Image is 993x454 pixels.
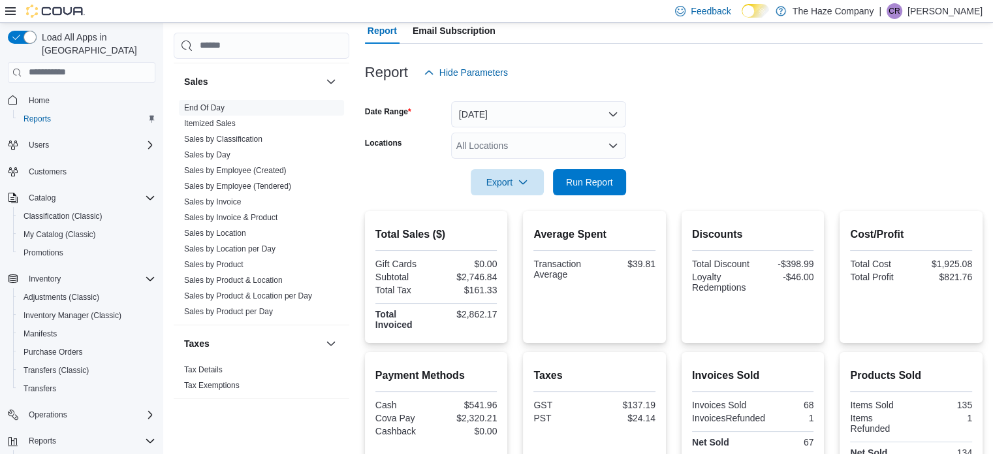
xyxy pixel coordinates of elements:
button: Customers [3,162,161,181]
button: Export [471,169,544,195]
label: Date Range [365,106,411,117]
div: -$398.99 [755,259,813,269]
div: 68 [755,400,813,410]
span: Transfers (Classic) [18,363,155,378]
div: $0.00 [439,259,497,269]
div: Subtotal [375,272,433,282]
span: Feedback [691,5,731,18]
button: Reports [24,433,61,449]
span: Classification (Classic) [24,211,102,221]
span: Sales by Employee (Created) [184,165,287,176]
span: Manifests [18,326,155,342]
div: $161.33 [439,285,497,295]
img: Cova [26,5,85,18]
span: Reports [29,436,56,446]
span: Report [368,18,397,44]
div: InvoicesRefunded [692,413,765,423]
span: Inventory [24,271,155,287]
span: Transfers [18,381,155,397]
span: Export [479,169,536,195]
p: The Haze Company [793,3,874,19]
span: Sales by Product [184,259,244,270]
div: GST [533,400,591,410]
span: Operations [24,407,155,423]
button: Adjustments (Classic) [13,288,161,306]
div: $137.19 [597,400,655,410]
div: $24.14 [597,413,655,423]
span: Transfers [24,383,56,394]
a: My Catalog (Classic) [18,227,101,242]
span: Promotions [24,248,63,258]
span: Inventory Manager (Classic) [18,308,155,323]
div: Cova Pay [375,413,433,423]
a: Tax Exemptions [184,381,240,390]
h3: Sales [184,75,208,88]
button: My Catalog (Classic) [13,225,161,244]
a: Sales by Product per Day [184,307,273,316]
span: Customers [24,163,155,180]
div: Loyalty Redemptions [692,272,750,293]
span: Purchase Orders [18,344,155,360]
a: Sales by Invoice & Product [184,213,277,222]
button: Run Report [553,169,626,195]
span: Load All Apps in [GEOGRAPHIC_DATA] [37,31,155,57]
span: Adjustments (Classic) [18,289,155,305]
a: Sales by Location [184,229,246,238]
div: Total Cost [850,259,908,269]
a: Classification (Classic) [18,208,108,224]
p: [PERSON_NAME] [907,3,983,19]
div: 1 [770,413,813,423]
button: Open list of options [608,140,618,151]
a: Manifests [18,326,62,342]
h2: Cost/Profit [850,227,972,242]
span: Manifests [24,329,57,339]
span: Reports [18,111,155,127]
button: Sales [323,74,339,89]
div: $39.81 [597,259,655,269]
span: CR [889,3,900,19]
a: Sales by Classification [184,135,262,144]
button: Manifests [13,325,161,343]
span: Itemized Sales [184,118,236,129]
span: Reports [24,433,155,449]
a: Reports [18,111,56,127]
button: Catalog [3,189,161,207]
a: Sales by Location per Day [184,244,276,253]
span: Reports [24,114,51,124]
span: My Catalog (Classic) [18,227,155,242]
span: Sales by Classification [184,134,262,144]
span: Users [24,137,155,153]
div: Gift Cards [375,259,433,269]
a: Sales by Invoice [184,197,241,206]
a: Transfers (Classic) [18,363,94,378]
span: Classification (Classic) [18,208,155,224]
a: Sales by Product [184,260,244,269]
button: Catalog [24,190,61,206]
div: Total Profit [850,272,908,282]
div: Taxes [174,362,349,398]
button: Operations [24,407,72,423]
button: Promotions [13,244,161,262]
button: [DATE] [451,101,626,127]
strong: Net Sold [692,437,729,447]
h2: Discounts [692,227,814,242]
button: Users [24,137,54,153]
span: Sales by Location [184,228,246,238]
span: Sales by Product per Day [184,306,273,317]
a: Inventory Manager (Classic) [18,308,127,323]
a: Sales by Product & Location [184,276,283,285]
span: Tax Exemptions [184,380,240,391]
input: Dark Mode [742,4,769,18]
button: Reports [13,110,161,128]
span: Sales by Employee (Tendered) [184,181,291,191]
div: Items Refunded [850,413,908,434]
h2: Products Sold [850,368,972,383]
span: Users [29,140,49,150]
button: Sales [184,75,321,88]
div: 1 [914,413,972,423]
div: Total Tax [375,285,433,295]
span: Transfers (Classic) [24,365,89,376]
span: Sales by Product & Location [184,275,283,285]
div: $1,925.08 [914,259,972,269]
div: $2,862.17 [439,309,497,319]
